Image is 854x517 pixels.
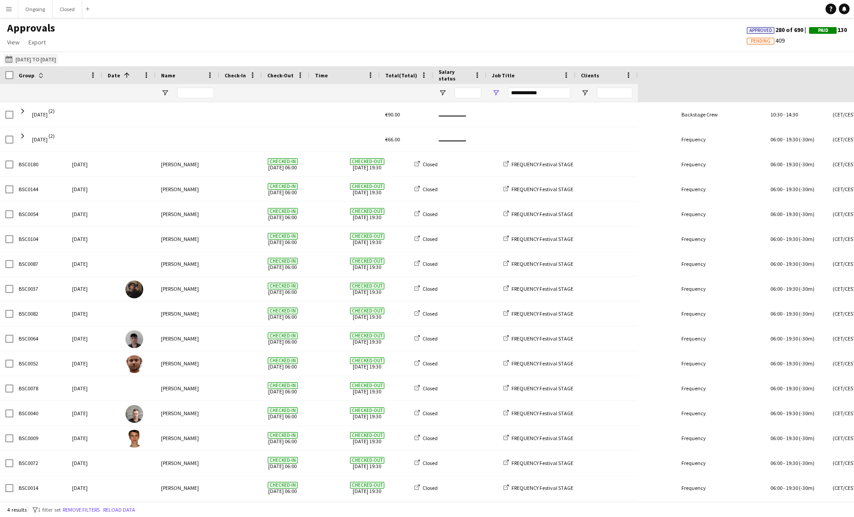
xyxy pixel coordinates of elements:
div: Frequency [676,401,765,425]
span: 19:30 [786,335,798,342]
span: Checked-in [268,183,298,190]
a: FREQUENCY Festival STAGE [504,236,573,242]
span: - [783,111,785,118]
a: Closed [415,485,438,491]
input: Salary status Filter Input [455,88,481,98]
span: [DATE] 19:30 [330,252,404,276]
a: Closed [415,310,438,317]
span: - [783,435,785,441]
span: Checked-out [350,258,384,265]
span: Closed [423,211,438,217]
button: Open Filter Menu [439,89,447,97]
span: 06:00 [770,460,782,466]
span: 06:00 [770,485,782,491]
span: 19:30 [786,285,798,292]
input: Name Filter Input [177,88,214,98]
span: Name [161,72,175,79]
span: - [783,385,785,392]
span: [DATE] 06:00 [246,451,319,475]
span: Closed [423,236,438,242]
span: [DATE] 06:00 [246,227,319,251]
span: - [783,211,785,217]
a: FREQUENCY Festival STAGE [504,385,573,392]
span: - [783,136,785,143]
a: Closed [415,460,438,466]
span: (-30m) [799,285,814,292]
span: Closed [423,360,438,367]
span: 19:30 [786,136,798,143]
span: [DATE] 19:30 [330,351,404,376]
div: Frequency [676,326,765,351]
span: - [783,236,785,242]
span: 19:30 [786,186,798,192]
div: BSC0040 [13,401,67,425]
span: FREQUENCY Festival STAGE [512,285,573,292]
span: Checked-out [350,158,384,165]
a: Closed [415,385,438,392]
div: Frequency [676,227,765,251]
span: (-30m) [799,385,814,392]
div: Frequency [676,476,765,500]
a: Closed [415,285,438,292]
span: [DATE] 19:30 [330,326,404,351]
a: Closed [415,261,438,267]
div: [PERSON_NAME] [156,351,240,376]
a: FREQUENCY Festival STAGE [504,485,573,491]
span: (-30m) [799,310,814,317]
span: Closed [423,161,438,168]
span: 19:30 [786,460,798,466]
span: Closed [423,460,438,466]
span: (-30m) [799,186,814,192]
span: Closed [423,310,438,317]
div: [PERSON_NAME] [156,277,240,301]
span: Checked-out [350,432,384,439]
span: - [783,261,785,267]
div: [DATE] [67,401,120,425]
span: FREQUENCY Festival STAGE [512,161,573,168]
div: [DATE] [67,426,120,450]
div: BSC0144 [13,177,67,201]
span: [DATE] 19:30 [330,426,404,450]
span: 06:00 [770,186,782,192]
div: Frequency [676,252,765,276]
span: 19:30 [786,385,798,392]
span: Checked-in [268,258,298,265]
span: [DATE] 19:30 [330,277,404,301]
span: [DATE] 19:30 [330,476,404,500]
span: 409 [747,36,785,44]
span: €90.00 [385,111,400,118]
span: €66.00 [385,136,400,143]
span: [DATE] 19:30 [330,202,404,226]
span: [DATE] 06:00 [246,376,319,401]
a: FREQUENCY Festival STAGE [504,335,573,342]
span: [DATE] 19:30 [330,451,404,475]
div: Frequency [676,152,765,176]
span: Checked-in [268,208,298,215]
div: [DATE] [67,351,120,376]
img: Michal Džatko [125,405,143,423]
img: Adam Halaj [125,355,143,373]
span: FREQUENCY Festival STAGE [512,261,573,267]
span: Export [28,38,46,46]
span: [DATE] 06:00 [246,277,319,301]
span: FREQUENCY Festival STAGE [512,211,573,217]
span: FREQUENCY Festival STAGE [512,435,573,441]
span: 19:30 [786,236,798,242]
div: BSC0037 [13,277,67,301]
div: BSC0014 [13,476,67,500]
span: Checked-out [350,283,384,289]
span: 19:30 [786,161,798,168]
a: FREQUENCY Festival STAGE [504,186,573,192]
a: FREQUENCY Festival STAGE [504,410,573,417]
span: Closed [423,285,438,292]
span: [DATE] 06:00 [246,252,319,276]
div: [DATE] [67,277,120,301]
span: 06:00 [770,360,782,367]
div: [PERSON_NAME] [156,252,240,276]
span: 06:00 [770,435,782,441]
span: Checked-out [350,382,384,389]
span: Date [108,72,120,79]
a: View [4,36,23,48]
div: [PERSON_NAME] [156,202,240,226]
a: Closed [415,161,438,168]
